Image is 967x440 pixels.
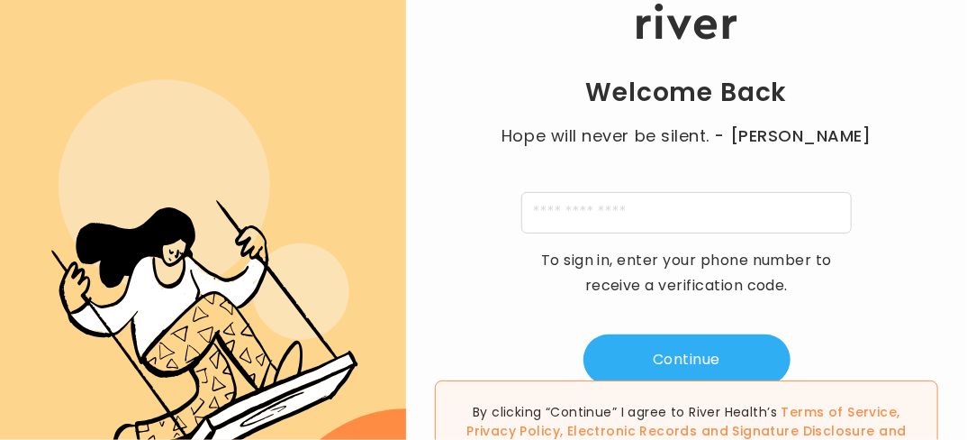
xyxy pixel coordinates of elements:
span: - [PERSON_NAME] [715,124,872,149]
h1: Welcome Back [585,77,787,109]
button: Continue [583,335,791,385]
p: Hope will never be silent. [484,124,890,149]
a: Terms of Service [782,403,898,421]
p: To sign in, enter your phone number to receive a verification code. [529,248,845,298]
a: Privacy Policy [466,422,560,440]
a: Electronic Records and Signature Disclosure [567,422,875,440]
